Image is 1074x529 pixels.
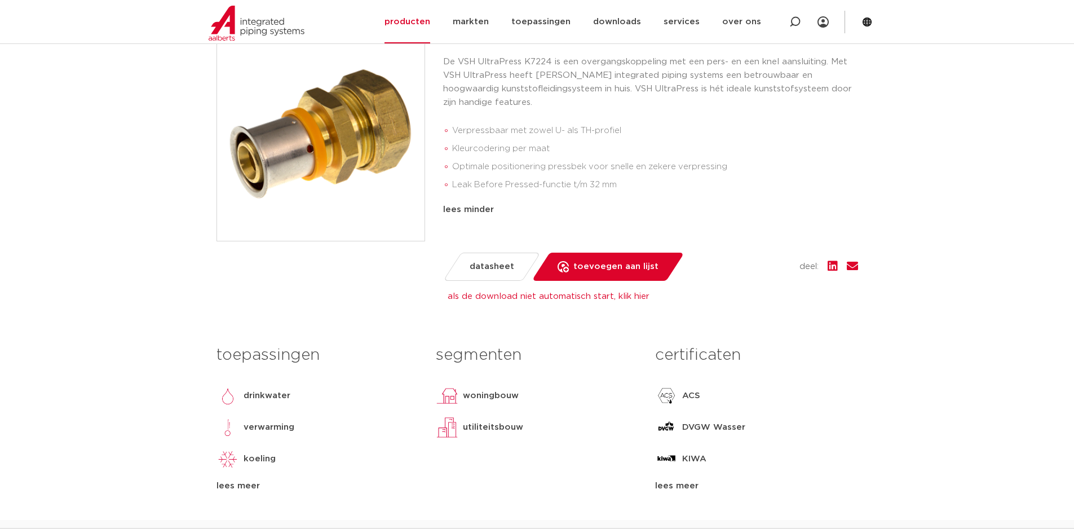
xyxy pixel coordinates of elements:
[244,389,290,403] p: drinkwater
[443,55,858,109] p: De VSH UltraPress K7224 is een overgangskoppeling met een pers- en een knel aansluiting. Met VSH ...
[436,344,638,367] h3: segmenten
[655,385,678,407] img: ACS
[470,258,514,276] span: datasheet
[452,158,858,176] li: Optimale positionering pressbek voor snelle en zekere verpressing
[217,33,425,241] img: Product Image for VSH UltraPress messing knelovergang FF 20x22
[436,416,458,439] img: utiliteitsbouw
[452,176,858,194] li: Leak Before Pressed-functie t/m 32 mm
[655,344,858,367] h3: certificaten
[799,260,819,274] span: deel:
[216,385,239,407] img: drinkwater
[216,479,419,493] div: lees meer
[655,479,858,493] div: lees meer
[452,140,858,158] li: Kleurcodering per maat
[463,421,523,434] p: utiliteitsbouw
[655,416,678,439] img: DVGW Wasser
[682,421,745,434] p: DVGW Wasser
[216,416,239,439] img: verwarming
[463,389,519,403] p: woningbouw
[216,344,419,367] h3: toepassingen
[573,258,658,276] span: toevoegen aan lijst
[244,452,276,466] p: koeling
[436,385,458,407] img: woningbouw
[443,203,858,217] div: lees minder
[244,421,294,434] p: verwarming
[682,389,700,403] p: ACS
[655,448,678,470] img: KIWA
[682,452,706,466] p: KIWA
[216,448,239,470] img: koeling
[443,253,540,281] a: datasheet
[452,122,858,140] li: Verpressbaar met zowel U- als TH-profiel
[448,292,649,301] a: als de download niet automatisch start, klik hier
